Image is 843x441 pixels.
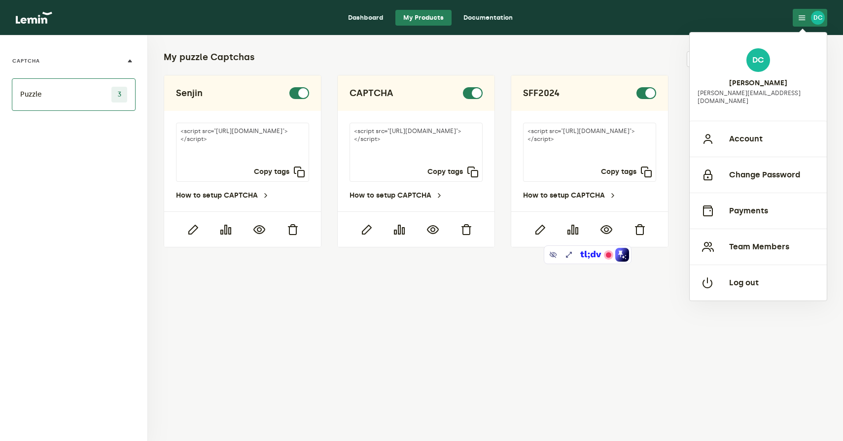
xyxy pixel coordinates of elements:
div: DC [811,11,825,25]
span: 3 [111,87,127,102]
a: Documentation [456,10,521,26]
a: How to setup CAPTCHA [523,192,617,200]
h2: Senjin [176,87,203,99]
button: Account [690,121,827,157]
button: Change Password [690,157,827,193]
a: Dashboard [340,10,391,26]
img: logo [16,12,52,24]
button: DC [793,9,827,27]
button: CAPTCHA [12,43,136,79]
button: Copy tags [427,166,479,178]
div: DC [746,48,770,72]
input: Search [687,51,768,67]
label: CAPTCHA [12,57,40,65]
h2: CAPTCHA [350,87,393,99]
a: How to setup CAPTCHA [350,192,443,200]
button: Team Members [690,229,827,265]
button: Copy tags [601,166,652,178]
div: DC [689,32,827,301]
li: Puzzle [12,78,136,111]
a: My Products [395,10,452,26]
h4: [PERSON_NAME] [729,79,787,87]
a: How to setup CAPTCHA [176,192,270,200]
h2: SFF2024 [523,87,560,99]
h2: My puzzle Captchas [164,51,255,63]
button: Log out [690,265,827,301]
button: Copy tags [254,166,305,178]
p: [PERSON_NAME][EMAIL_ADDRESS][DOMAIN_NAME] [698,89,819,105]
button: Payments [690,193,827,229]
